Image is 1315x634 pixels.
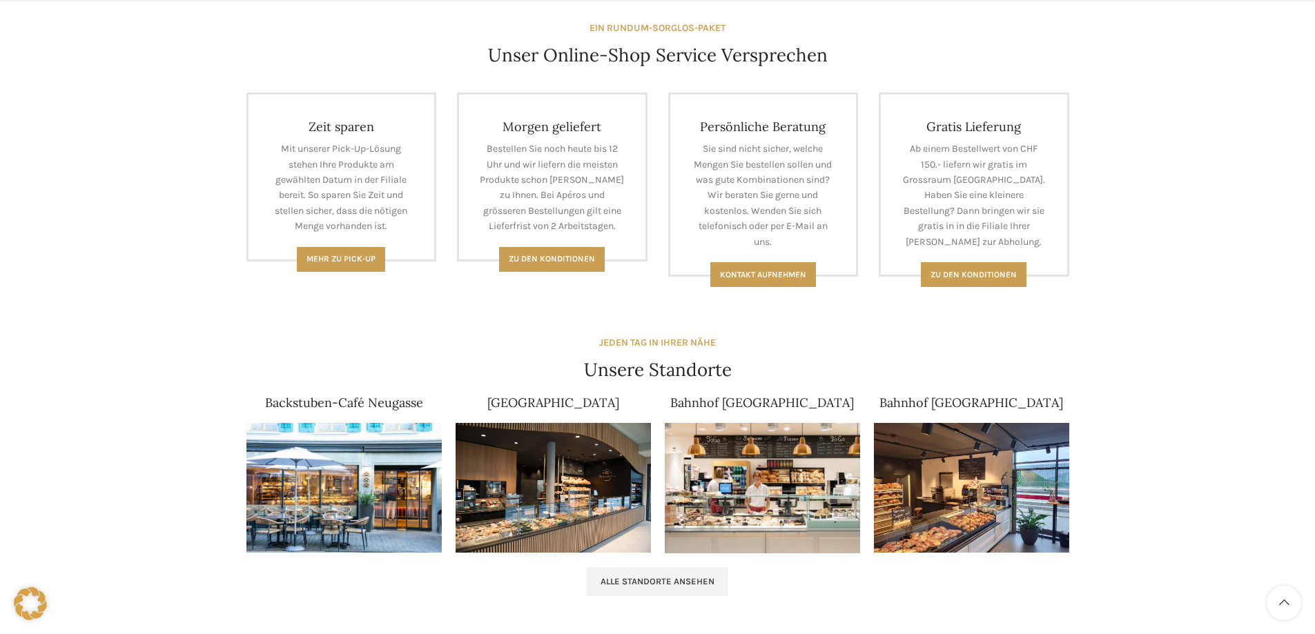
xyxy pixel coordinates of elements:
p: Mit unserer Pick-Up-Lösung stehen Ihre Produkte am gewählten Datum in der Filiale bereit. So spar... [269,141,414,234]
a: Backstuben-Café Neugasse [265,395,423,410]
a: Zu den konditionen [921,262,1026,287]
p: Ab einem Bestellwert von CHF 150.- liefern wir gratis im Grossraum [GEOGRAPHIC_DATA]. Haben Sie e... [902,141,1046,250]
span: Zu den Konditionen [509,254,595,264]
span: Kontakt aufnehmen [720,270,806,279]
h4: Zeit sparen [269,119,414,135]
p: Sie sind nicht sicher, welche Mengen Sie bestellen sollen und was gute Kombinationen sind? Wir be... [691,141,836,250]
h4: Unsere Standorte [584,357,732,382]
h4: Gratis Lieferung [902,119,1046,135]
h4: Persönliche Beratung [691,119,836,135]
span: Alle Standorte ansehen [601,576,714,587]
p: Bestellen Sie noch heute bis 12 Uhr und wir liefern die meisten Produkte schon [PERSON_NAME] zu I... [480,141,625,234]
span: Zu den konditionen [931,270,1017,279]
a: Bahnhof [GEOGRAPHIC_DATA] [670,395,854,410]
a: Kontakt aufnehmen [710,262,816,287]
div: JEDEN TAG IN IHRER NÄHE [599,335,716,350]
h4: Unser Online-Shop Service Versprechen [488,43,828,68]
h4: Morgen geliefert [480,119,625,135]
a: Mehr zu Pick-Up [297,247,385,272]
a: Scroll to top button [1267,586,1301,620]
a: Alle Standorte ansehen [587,567,728,596]
strong: EIN RUNDUM-SORGLOS-PAKET [590,22,725,34]
a: Bahnhof [GEOGRAPHIC_DATA] [879,395,1063,410]
a: Zu den Konditionen [499,247,605,272]
span: Mehr zu Pick-Up [306,254,376,264]
a: [GEOGRAPHIC_DATA] [487,395,619,410]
